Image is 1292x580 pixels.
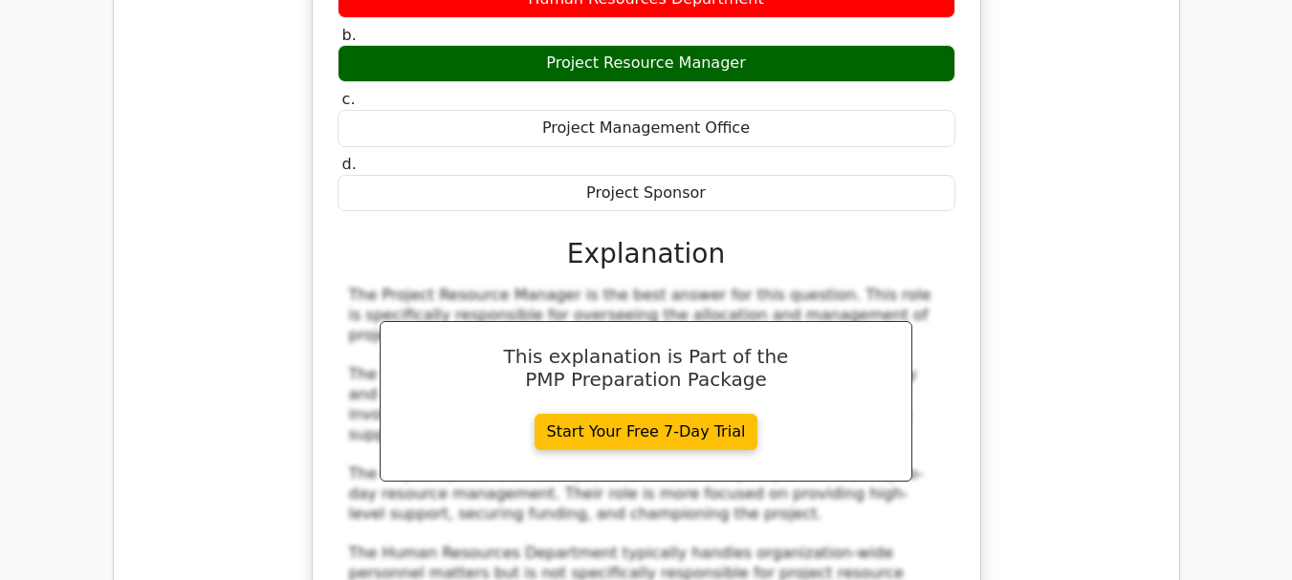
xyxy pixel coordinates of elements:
[535,414,758,450] a: Start Your Free 7-Day Trial
[338,175,955,212] div: Project Sponsor
[342,26,357,44] span: b.
[338,45,955,82] div: Project Resource Manager
[342,90,356,108] span: c.
[342,155,357,173] span: d.
[338,110,955,147] div: Project Management Office
[349,238,944,270] h3: Explanation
